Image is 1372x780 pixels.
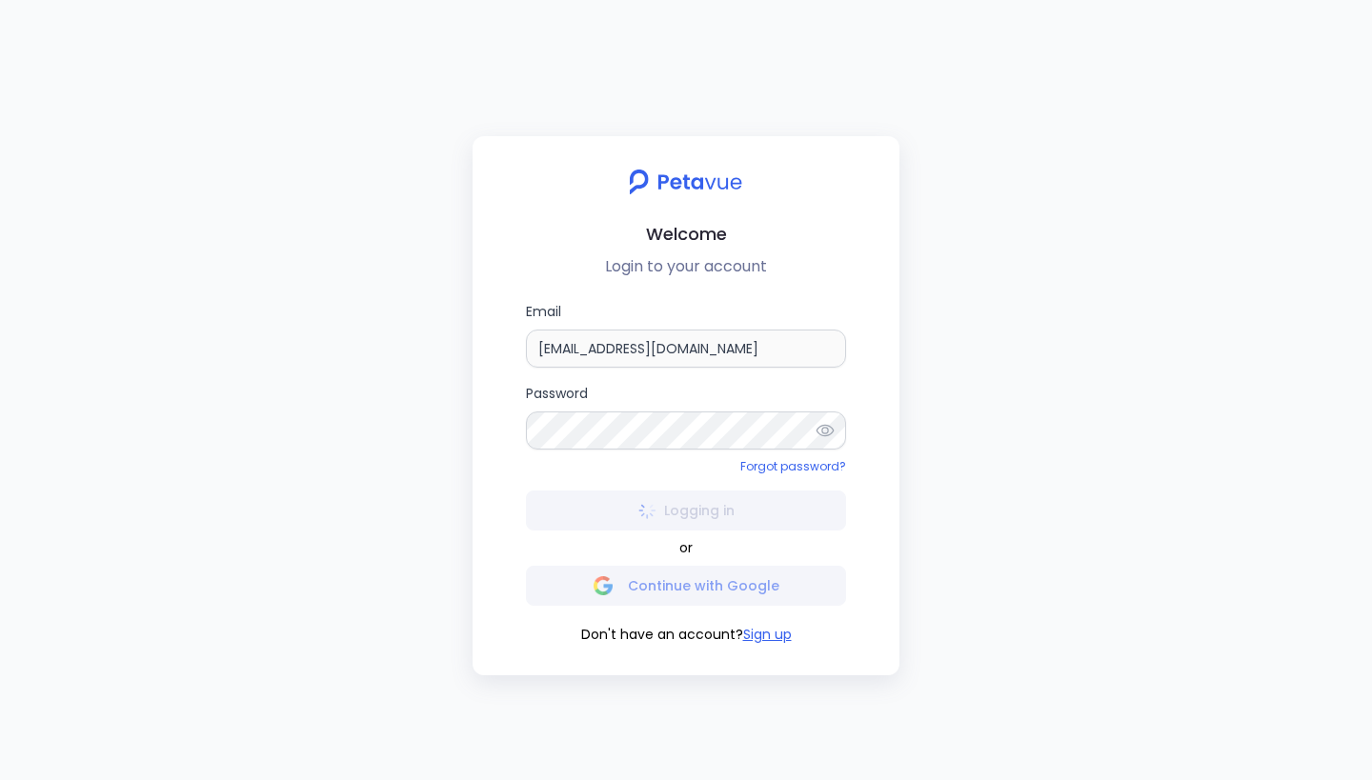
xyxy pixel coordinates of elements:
[526,411,846,450] input: Password
[488,220,884,248] h2: Welcome
[679,538,693,558] span: or
[581,625,743,645] span: Don't have an account?
[526,383,846,450] label: Password
[740,458,846,474] a: Forgot password?
[616,159,755,205] img: petavue logo
[743,625,792,645] button: Sign up
[526,330,846,368] input: Email
[526,301,846,368] label: Email
[488,255,884,278] p: Login to your account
